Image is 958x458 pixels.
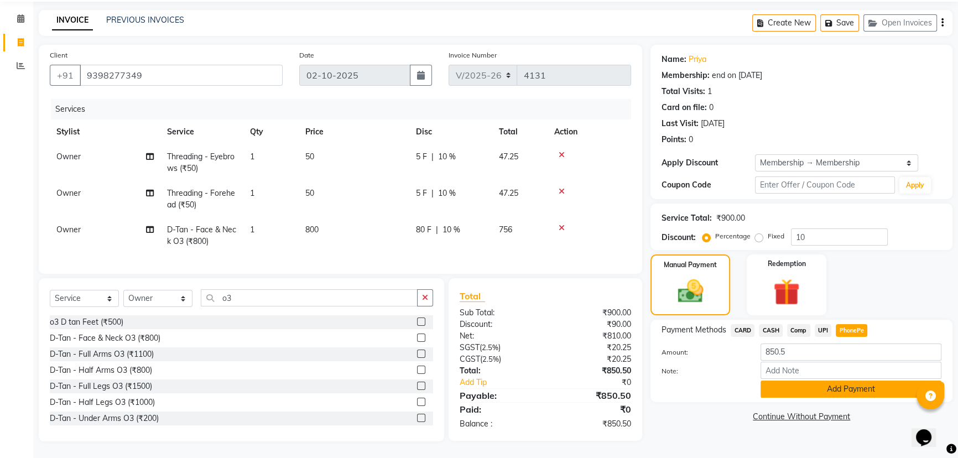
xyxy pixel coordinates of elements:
div: ( ) [451,353,545,365]
div: 1 [707,86,712,97]
span: 5 F [416,188,427,199]
span: Payment Methods [662,324,726,336]
div: ₹850.50 [545,389,639,402]
span: | [431,151,434,163]
div: ₹900.00 [716,212,745,224]
span: 10 % [438,151,456,163]
span: UPI [815,324,832,337]
div: Balance : [451,418,545,430]
img: _gift.svg [765,275,808,309]
span: Threading - Eyebrows (₹50) [167,152,235,173]
th: Action [548,119,631,144]
span: Owner [56,225,81,235]
button: Open Invoices [863,14,937,32]
span: CGST [460,354,480,364]
label: Manual Payment [664,260,717,270]
label: Note: [653,366,752,376]
span: | [431,188,434,199]
div: ₹0 [545,403,639,416]
button: Add Payment [761,381,941,398]
div: D-Tan - Face & Neck O3 (₹800) [50,332,160,344]
div: Sub Total: [451,307,545,319]
span: 2.5% [482,343,498,352]
span: 10 % [442,224,460,236]
input: Search or Scan [201,289,418,306]
a: Continue Without Payment [653,411,950,423]
div: Points: [662,134,686,145]
input: Add Note [761,362,941,379]
div: Payable: [451,389,545,402]
div: Total Visits: [662,86,705,97]
button: Create New [752,14,816,32]
span: Total [460,290,485,302]
span: 50 [305,188,314,198]
div: Last Visit: [662,118,699,129]
div: Name: [662,54,686,65]
input: Amount [761,343,941,361]
div: ₹20.25 [545,353,639,365]
div: ₹90.00 [545,319,639,330]
div: Coupon Code [662,179,755,191]
div: [DATE] [701,118,725,129]
span: CARD [731,324,754,337]
div: ₹850.50 [545,365,639,377]
a: INVOICE [52,11,93,30]
span: CASH [759,324,783,337]
th: Disc [409,119,492,144]
span: 47.25 [499,152,518,162]
span: 1 [250,188,254,198]
div: D-Tan - Half Arms O3 (₹800) [50,365,152,376]
button: +91 [50,65,81,86]
div: 0 [689,134,693,145]
input: Search by Name/Mobile/Email/Code [80,65,283,86]
div: ₹850.50 [545,418,639,430]
div: Apply Discount [662,157,755,169]
div: Paid: [451,403,545,416]
div: Discount: [662,232,696,243]
div: Service Total: [662,212,712,224]
div: Card on file: [662,102,707,113]
label: Invoice Number [449,50,497,60]
th: Service [160,119,243,144]
span: | [436,224,438,236]
span: 50 [305,152,314,162]
div: D-Tan - Full Arms O3 (₹1100) [50,348,154,360]
iframe: chat widget [912,414,947,447]
div: D-Tan - Full Legs O3 (₹1500) [50,381,152,392]
div: ( ) [451,342,545,353]
span: D-Tan - Face & Neck O3 (₹800) [167,225,236,246]
label: Client [50,50,67,60]
span: Owner [56,152,81,162]
th: Total [492,119,548,144]
a: PREVIOUS INVOICES [106,15,184,25]
div: ₹20.25 [545,342,639,353]
span: 5 F [416,151,427,163]
span: 756 [499,225,512,235]
div: Discount: [451,319,545,330]
div: D-Tan - Under Arms O3 (₹200) [50,413,159,424]
label: Date [299,50,314,60]
div: Total: [451,365,545,377]
div: ₹0 [561,377,639,388]
button: Save [820,14,859,32]
span: 1 [250,152,254,162]
span: Comp [787,324,810,337]
span: 10 % [438,188,456,199]
div: end on [DATE] [712,70,762,81]
div: Net: [451,330,545,342]
a: Priya [689,54,706,65]
label: Redemption [768,259,806,269]
div: Membership: [662,70,710,81]
label: Percentage [715,231,751,241]
div: 0 [709,102,714,113]
div: Services [51,99,639,119]
div: o3 D tan Feet (₹500) [50,316,123,328]
span: 80 F [416,224,431,236]
span: PhonePe [836,324,867,337]
label: Amount: [653,347,752,357]
div: D-Tan - Half Legs O3 (₹1000) [50,397,155,408]
button: Apply [899,177,931,194]
th: Price [299,119,409,144]
th: Qty [243,119,299,144]
span: SGST [460,342,480,352]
